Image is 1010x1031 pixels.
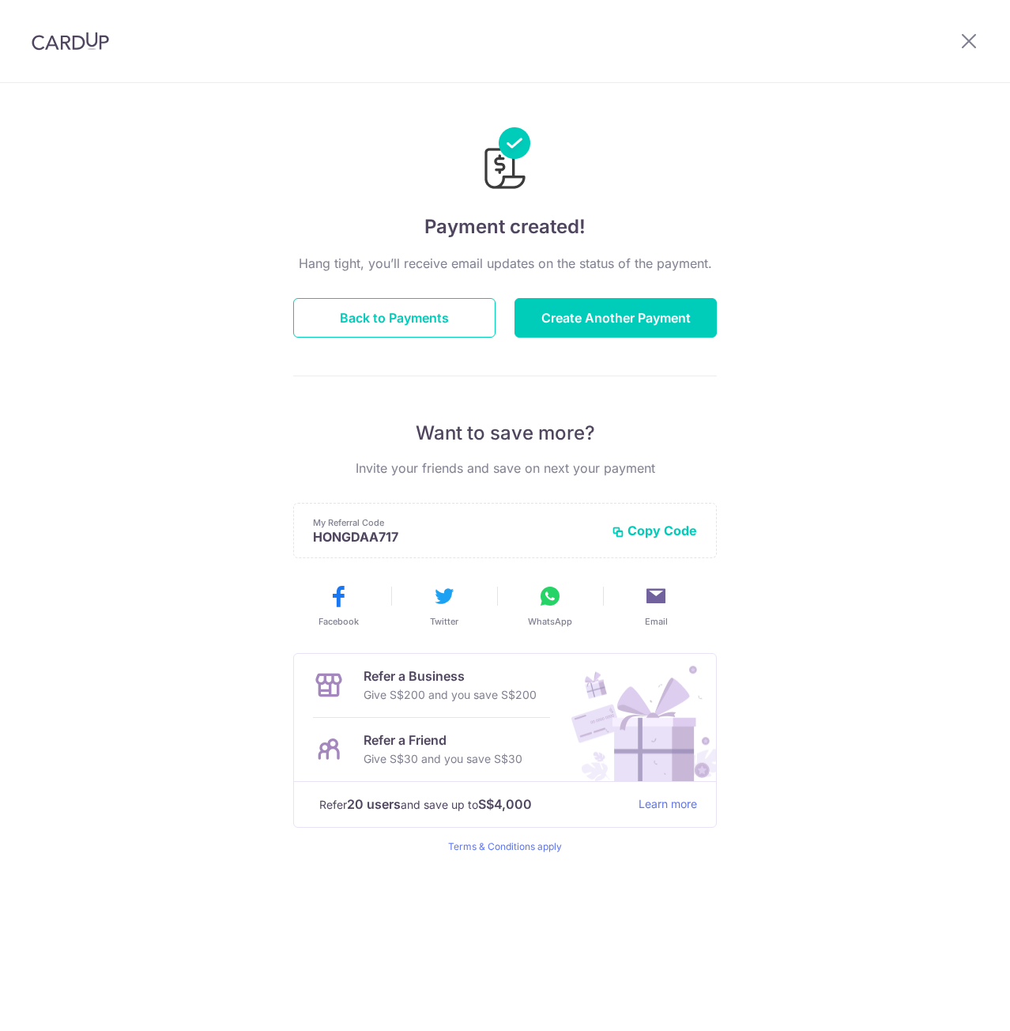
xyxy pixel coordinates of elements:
button: Create Another Payment [514,298,717,338]
p: Refer and save up to [319,795,626,814]
button: Twitter [398,583,491,628]
strong: 20 users [347,795,401,814]
span: Facebook [318,615,359,628]
span: Email [645,615,668,628]
button: Facebook [292,583,385,628]
button: Copy Code [612,523,697,538]
p: Want to save more? [293,421,717,446]
strong: S$4,000 [478,795,532,814]
p: Give S$30 and you save S$30 [364,750,522,769]
button: WhatsApp [503,583,597,628]
p: Refer a Business [364,667,537,685]
button: Email [609,583,703,628]
p: Invite your friends and save on next your payment [293,459,717,478]
p: Give S$200 and you save S$200 [364,685,537,704]
img: CardUp [32,32,109,51]
span: WhatsApp [528,615,572,628]
img: Payments [480,127,530,194]
p: HONGDAA717 [313,529,599,545]
p: Refer a Friend [364,731,522,750]
p: Hang tight, you’ll receive email updates on the status of the payment. [293,254,717,273]
img: Refer [556,654,716,781]
span: Twitter [430,615,458,628]
button: Back to Payments [293,298,496,338]
h4: Payment created! [293,213,717,241]
a: Learn more [639,795,697,814]
p: My Referral Code [313,516,599,529]
a: Terms & Conditions apply [448,840,562,852]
